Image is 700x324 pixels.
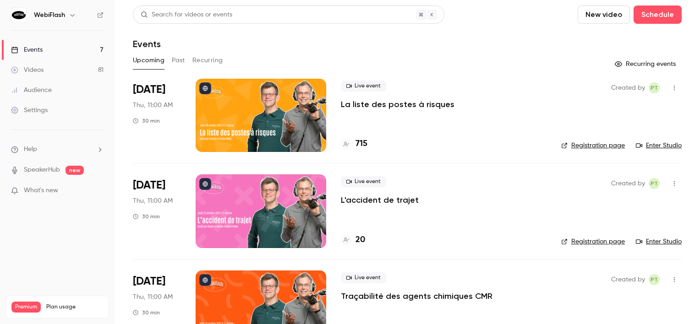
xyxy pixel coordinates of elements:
[133,178,165,193] span: [DATE]
[93,187,104,195] iframe: Noticeable Trigger
[133,101,173,110] span: Thu, 11:00 AM
[24,165,60,175] a: SpeakerHub
[341,234,365,246] a: 20
[649,178,660,189] span: Pauline TERRIEN
[24,186,58,195] span: What's new
[341,176,386,187] span: Live event
[133,82,165,97] span: [DATE]
[634,5,682,24] button: Schedule
[11,106,48,115] div: Settings
[11,86,52,95] div: Audience
[133,213,160,220] div: 30 min
[651,82,658,93] span: PT
[649,274,660,285] span: Pauline TERRIEN
[636,237,682,246] a: Enter Studio
[11,65,44,75] div: Videos
[192,53,223,68] button: Recurring
[341,272,386,283] span: Live event
[11,8,26,22] img: WebiFlash
[611,178,645,189] span: Created by
[355,138,367,150] h4: 715
[651,178,658,189] span: PT
[133,196,173,205] span: Thu, 11:00 AM
[46,303,103,311] span: Plan usage
[341,99,454,110] a: La liste des postes à risques
[341,291,492,302] a: Traçabilité des agents chimiques CMR
[24,145,37,154] span: Help
[341,194,419,205] a: L'accident de trajet
[11,45,43,54] div: Events
[561,141,625,150] a: Registration page
[133,309,160,316] div: 30 min
[649,82,660,93] span: Pauline TERRIEN
[636,141,682,150] a: Enter Studio
[355,234,365,246] h4: 20
[133,117,160,124] div: 30 min
[133,292,173,302] span: Thu, 11:00 AM
[11,302,41,313] span: Premium
[341,138,367,150] a: 715
[34,11,65,20] h6: WebiFlash
[66,166,84,175] span: new
[133,53,164,68] button: Upcoming
[141,10,232,20] div: Search for videos or events
[11,145,104,154] li: help-dropdown-opener
[651,274,658,285] span: PT
[611,274,645,285] span: Created by
[133,79,181,152] div: Oct 9 Thu, 11:00 AM (Europe/Paris)
[611,57,682,71] button: Recurring events
[133,274,165,289] span: [DATE]
[133,174,181,248] div: Oct 23 Thu, 11:00 AM (Europe/Paris)
[172,53,185,68] button: Past
[561,237,625,246] a: Registration page
[341,81,386,92] span: Live event
[133,38,161,49] h1: Events
[578,5,630,24] button: New video
[611,82,645,93] span: Created by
